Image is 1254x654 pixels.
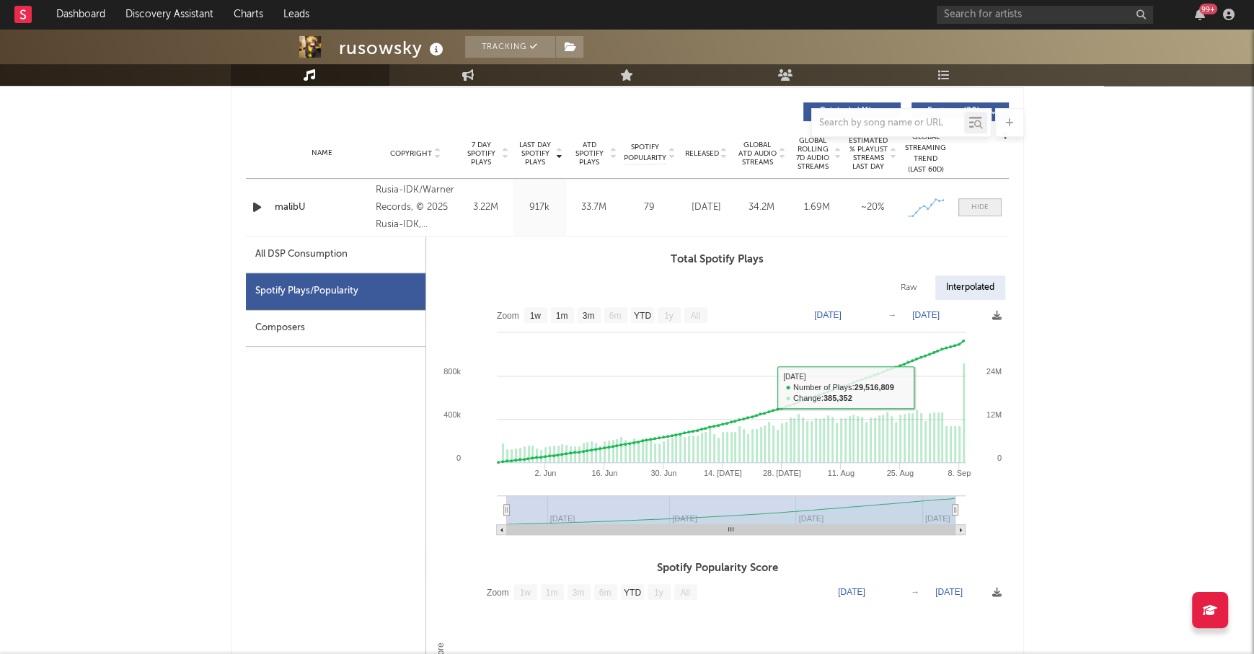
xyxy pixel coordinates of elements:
div: 1.69M [793,200,842,215]
span: Last Day Spotify Plays [516,141,555,167]
text: [DATE] [838,587,865,597]
text: [DATE] [814,310,842,320]
h3: Spotify Popularity Score [426,560,1009,577]
button: 99+ [1195,9,1205,20]
text: 800k [443,367,461,376]
button: Features(20) [911,102,1009,121]
span: Global Rolling 7D Audio Streams [793,136,833,171]
div: [DATE] [682,200,730,215]
button: Originals(41) [803,102,901,121]
div: rusowsky [339,36,447,60]
text: 8. Sep [948,469,971,477]
text: 1m [555,311,568,321]
text: 12M [986,410,1001,419]
text: 1w [529,311,541,321]
div: All DSP Consumption [246,237,425,273]
text: [DATE] [935,587,963,597]
text: YTD [633,311,650,321]
text: 400k [443,410,461,419]
text: 3m [572,588,584,598]
text: 2. Jun [534,469,556,477]
text: 6m [609,311,621,321]
text: YTD [623,588,640,598]
div: 917k [516,200,563,215]
div: ~ 20 % [849,200,897,215]
div: Name [275,148,369,159]
text: 28. [DATE] [762,469,800,477]
input: Search for artists [937,6,1153,24]
text: 1w [519,588,531,598]
span: 7 Day Spotify Plays [462,141,500,167]
text: 0 [997,454,1001,462]
h3: Total Spotify Plays [426,251,1009,268]
div: Global Streaming Trend (Last 60D) [904,132,948,175]
text: 3m [582,311,594,321]
span: Released [685,149,719,158]
text: 16. Jun [591,469,617,477]
text: 6m [599,588,611,598]
div: 99 + [1199,4,1217,14]
span: ATD Spotify Plays [570,141,609,167]
span: Copyright [390,149,432,158]
text: 25. Aug [886,469,913,477]
text: 30. Jun [650,469,676,477]
div: Composers [246,310,425,347]
input: Search by song name or URL [812,118,964,129]
div: All DSP Consumption [255,246,348,263]
a: malibU [275,200,369,215]
text: All [680,588,689,598]
text: → [911,587,919,597]
text: Zoom [497,311,519,321]
div: 3.22M [462,200,509,215]
span: Estimated % Playlist Streams Last Day [849,136,888,171]
text: All [690,311,699,321]
text: 1y [654,588,663,598]
div: Raw [890,275,928,300]
text: → [888,310,896,320]
text: 0 [456,454,460,462]
span: Features ( 20 ) [921,107,987,116]
text: Zoom [487,588,509,598]
text: 1y [664,311,674,321]
span: Originals ( 41 ) [813,107,879,116]
text: 11. Aug [827,469,854,477]
text: 1m [545,588,557,598]
span: Spotify Popularity [624,142,666,164]
div: Spotify Plays/Popularity [246,273,425,310]
div: 34.2M [738,200,786,215]
text: [DATE] [912,310,940,320]
div: Interpolated [935,275,1005,300]
div: 79 [624,200,675,215]
span: Global ATD Audio Streams [738,141,777,167]
text: 14. [DATE] [703,469,741,477]
button: Tracking [465,36,555,58]
div: Rusia-IDK/Warner Records, © 2025 Rusia-IDK, S.L./Warner Records Inc., under exclusive license fro... [376,182,454,234]
text: 24M [986,367,1001,376]
div: 33.7M [570,200,617,215]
